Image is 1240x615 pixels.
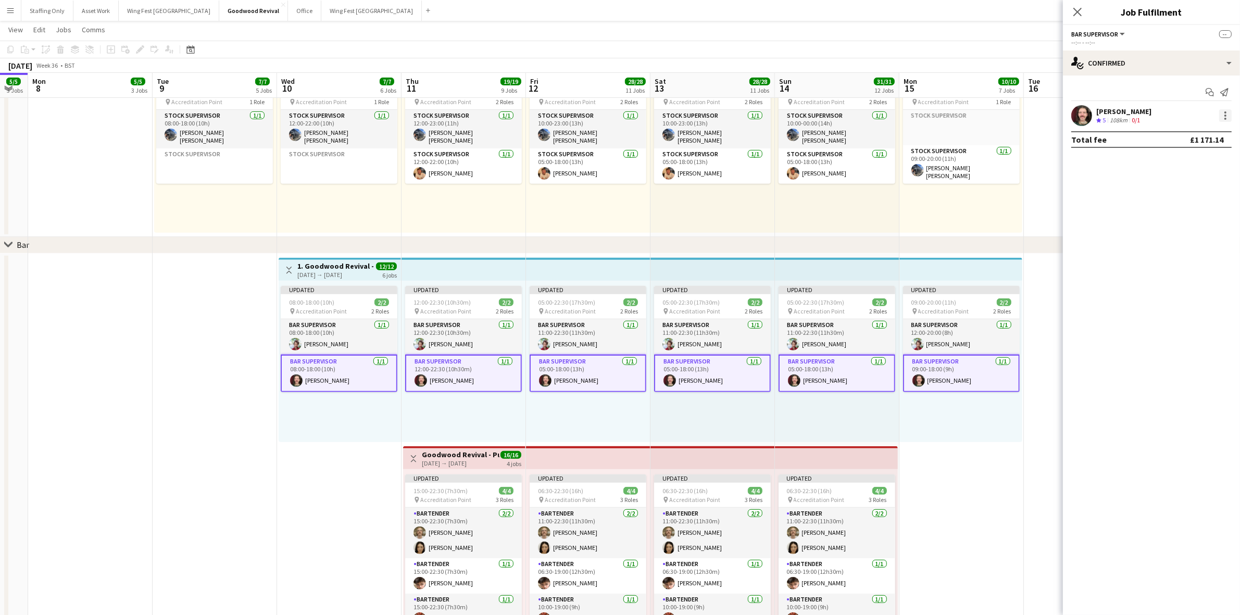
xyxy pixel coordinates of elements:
span: Accreditation Point [420,496,471,504]
span: Accreditation Point [420,98,471,106]
span: 06:30-22:30 (16h) [662,487,708,495]
app-card-role-placeholder: Stock Supervisor [156,148,273,184]
app-job-card: Updated05:00-22:30 (17h30m)2/2 Accreditation Point2 RolesBar Supervisor1/111:00-22:30 (11h30m)[PE... [530,286,646,392]
span: 12:00-22:30 (10h30m) [414,298,471,306]
button: Asset Work [73,1,119,21]
app-job-card: Updated12:00-23:00 (11h)2/2 Accreditation Point2 RolesStock Supervisor1/112:00-23:00 (11h)[PERSON... [405,77,522,184]
app-card-role: Stock Supervisor1/109:00-20:00 (11h)[PERSON_NAME] [PERSON_NAME] [903,145,1020,184]
span: Week 36 [34,61,60,69]
div: 108km [1108,116,1130,125]
div: BST [65,61,75,69]
app-card-role: Stock Supervisor1/110:00-23:00 (13h)[PERSON_NAME] [PERSON_NAME] [530,110,646,148]
app-card-role: Bar Supervisor1/105:00-18:00 (13h)[PERSON_NAME] [530,355,646,392]
app-card-role: Stock Supervisor1/105:00-18:00 (13h)[PERSON_NAME] [530,148,646,184]
span: 4/4 [499,487,513,495]
app-card-role: Bartender2/211:00-22:30 (11h30m)[PERSON_NAME][PERSON_NAME] [530,508,646,558]
span: 2/2 [374,298,389,306]
app-card-role: Stock Supervisor1/110:00-00:00 (14h)[PERSON_NAME] [PERSON_NAME] [779,110,895,148]
span: Accreditation Point [545,307,596,315]
div: Updated [903,286,1020,294]
app-card-role-placeholder: Stock Supervisor [903,110,1020,145]
span: Accreditation Point [794,307,845,315]
app-job-card: Updated09:00-20:00 (11h)1/1 Accreditation Point1 RoleStock SupervisorStock Supervisor1/109:00-20:... [903,77,1020,184]
span: 5/5 [6,78,21,85]
span: 2 Roles [994,307,1011,315]
div: Updated [654,474,771,483]
span: Jobs [56,25,71,34]
span: 11 [404,82,419,94]
span: 16 [1026,82,1040,94]
div: Updated [654,286,771,294]
span: 2 Roles [496,98,513,106]
div: 9 Jobs [501,86,521,94]
app-card-role: Stock Supervisor1/105:00-18:00 (13h)[PERSON_NAME] [779,148,895,184]
div: 4 jobs [507,459,521,468]
span: 4/4 [872,487,887,495]
span: 4/4 [623,487,638,495]
app-card-role: Bartender1/115:00-22:30 (7h30m)[PERSON_NAME] [405,558,522,594]
span: Mon [32,77,46,86]
app-job-card: Updated05:00-23:00 (18h)2/2 Accreditation Point2 RolesStock Supervisor1/110:00-23:00 (13h)[PERSON... [654,77,771,184]
span: -- [1219,30,1232,38]
span: 9 [155,82,169,94]
app-job-card: Updated05:00-22:30 (17h30m)2/2 Accreditation Point2 RolesBar Supervisor1/111:00-22:30 (11h30m)[PE... [779,286,895,392]
app-card-role: Bar Supervisor1/112:00-20:00 (8h)[PERSON_NAME] [903,319,1020,355]
span: 5 [1103,116,1106,124]
app-card-role: Bartender2/211:00-22:30 (11h30m)[PERSON_NAME][PERSON_NAME] [654,508,771,558]
app-skills-label: 0/1 [1132,116,1140,124]
app-job-card: Updated05:00-23:00 (18h)2/2 Accreditation Point2 RolesStock Supervisor1/110:00-23:00 (13h)[PERSON... [530,77,646,184]
a: Comms [78,23,109,36]
h3: Job Fulfilment [1063,5,1240,19]
span: 2 Roles [745,98,762,106]
span: 05:00-22:30 (17h30m) [538,298,595,306]
div: 3 Jobs [7,86,23,94]
span: 7/7 [255,78,270,85]
app-card-role: Stock Supervisor1/112:00-22:00 (10h)[PERSON_NAME] [405,148,522,184]
app-card-role: Bar Supervisor1/105:00-18:00 (13h)[PERSON_NAME] [654,355,771,392]
span: Sat [655,77,666,86]
span: Mon [904,77,917,86]
app-card-role: Bar Supervisor1/112:00-22:30 (10h30m)[PERSON_NAME] [405,319,522,355]
div: Updated [779,474,895,483]
div: [DATE] [8,60,32,71]
span: 5/5 [131,78,145,85]
app-card-role: Stock Supervisor1/112:00-22:00 (10h)[PERSON_NAME] [PERSON_NAME] [281,110,397,148]
span: View [8,25,23,34]
span: 4/4 [748,487,762,495]
span: 31/31 [874,78,895,85]
span: 1 Role [996,98,1011,106]
div: [DATE] → [DATE] [297,271,375,279]
span: 2/2 [499,298,513,306]
div: Bar [17,240,29,250]
div: --:-- - --:-- [1071,39,1232,46]
app-job-card: Updated08:00-18:00 (10h)2/2 Accreditation Point2 RolesBar Supervisor1/108:00-18:00 (10h)[PERSON_N... [281,286,397,392]
span: 2 Roles [869,307,887,315]
span: Accreditation Point [296,307,347,315]
span: 06:30-22:30 (16h) [538,487,583,495]
span: 2/2 [623,298,638,306]
span: 19/19 [500,78,521,85]
span: Accreditation Point [918,98,969,106]
span: 3 Roles [620,496,638,504]
div: Updated [405,474,522,483]
span: Tue [157,77,169,86]
app-card-role: Bar Supervisor1/111:00-22:30 (11h30m)[PERSON_NAME] [530,319,646,355]
a: Edit [29,23,49,36]
span: 14 [778,82,792,94]
app-job-card: Updated08:00-18:00 (10h)1/1 Accreditation Point1 RoleStock Supervisor1/108:00-18:00 (10h)[PERSON_... [156,77,273,184]
span: 2/2 [748,298,762,306]
app-card-role: Bartender1/106:30-19:00 (12h30m)[PERSON_NAME] [530,558,646,594]
span: 16/16 [500,451,521,459]
div: 5 Jobs [256,86,272,94]
span: 10 [280,82,295,94]
span: Accreditation Point [918,307,969,315]
span: 2 Roles [496,307,513,315]
app-card-role: Stock Supervisor1/112:00-23:00 (11h)[PERSON_NAME] [PERSON_NAME] [405,110,522,148]
span: 05:00-22:30 (17h30m) [662,298,720,306]
app-card-role: Bartender2/215:00-22:30 (7h30m)[PERSON_NAME][PERSON_NAME] [405,508,522,558]
span: 12 [529,82,538,94]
